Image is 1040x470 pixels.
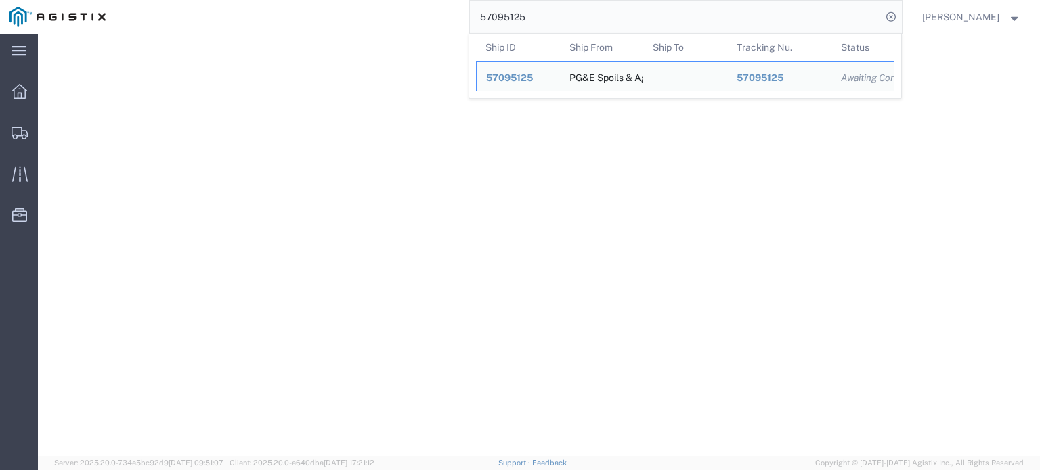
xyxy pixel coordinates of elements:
span: [DATE] 17:21:12 [324,459,374,467]
div: PG&E Spoils & Aggregates [569,62,634,91]
img: logo [9,7,106,27]
span: 57095125 [486,72,533,83]
table: Search Results [476,34,901,98]
span: Client: 2025.20.0-e640dba [230,459,374,467]
span: [DATE] 09:51:07 [169,459,223,467]
th: Ship ID [476,34,560,61]
div: Awaiting Confirmation [841,71,884,85]
input: Search for shipment number, reference number [470,1,882,33]
div: 57095125 [486,71,550,85]
a: Support [498,459,532,467]
div: 57095125 [736,71,822,85]
span: Rochelle Manzoni [922,9,999,24]
button: [PERSON_NAME] [922,9,1022,25]
th: Status [831,34,894,61]
th: Tracking Nu. [727,34,831,61]
span: Copyright © [DATE]-[DATE] Agistix Inc., All Rights Reserved [815,457,1024,469]
span: Server: 2025.20.0-734e5bc92d9 [54,459,223,467]
th: Ship From [559,34,643,61]
span: 57095125 [736,72,783,83]
iframe: FS Legacy Container [38,34,1040,456]
a: Feedback [532,459,567,467]
th: Ship To [643,34,727,61]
